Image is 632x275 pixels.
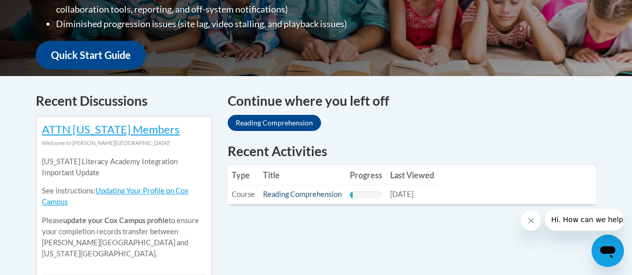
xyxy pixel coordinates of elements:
[42,137,206,149] div: Welcome to [PERSON_NAME][GEOGRAPHIC_DATA]!
[36,41,146,70] a: Quick Start Guide
[42,122,180,136] a: ATTN [US_STATE] Members
[232,190,255,198] span: Course
[521,211,541,231] iframe: Close message
[36,91,213,111] h4: Recent Discussions
[228,142,596,160] h1: Recent Activities
[390,190,413,198] span: [DATE]
[350,191,353,198] div: Progress, %
[42,149,206,267] div: Please to ensure your completion records transfer between [PERSON_NAME][GEOGRAPHIC_DATA] and [US_...
[56,17,402,31] li: Diminished progression issues (site lag, video stalling, and playback issues)
[63,216,169,225] b: update your Cox Campus profile
[228,91,596,111] h4: Continue where you left off
[228,115,321,131] a: Reading Comprehension
[386,165,438,185] th: Last Viewed
[263,190,342,198] a: Reading Comprehension
[592,235,624,267] iframe: Button to launch messaging window
[6,7,82,15] span: Hi. How can we help?
[42,185,206,208] p: See instructions:
[42,156,206,178] p: [US_STATE] Literacy Academy Integration Important Update
[259,165,346,185] th: Title
[42,186,188,206] a: Updating Your Profile on Cox Campus
[228,165,259,185] th: Type
[346,165,386,185] th: Progress
[545,209,624,231] iframe: Message from company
